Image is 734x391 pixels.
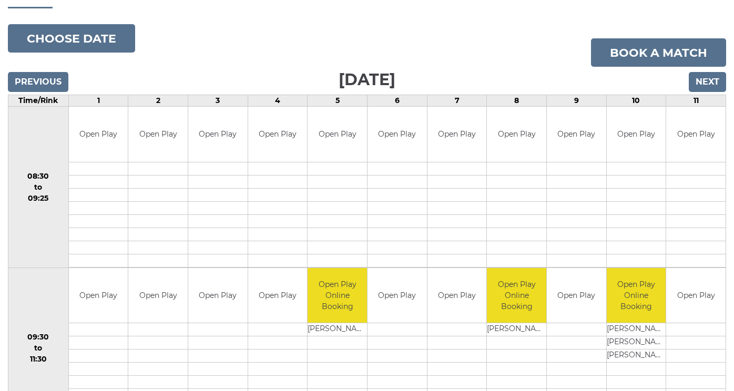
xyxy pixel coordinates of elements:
td: Open Play [69,268,128,323]
td: 10 [606,95,666,107]
td: Open Play [547,268,606,323]
td: [PERSON_NAME] [607,323,666,336]
td: [PERSON_NAME] [487,323,546,336]
td: 08:30 to 09:25 [8,107,69,268]
td: Open Play [666,107,726,162]
td: [PERSON_NAME] [607,349,666,363]
td: Open Play Online Booking [487,268,546,323]
td: Open Play Online Booking [308,268,367,323]
td: 11 [666,95,726,107]
input: Previous [8,72,68,92]
td: Open Play [368,268,427,323]
td: Open Play [427,268,487,323]
td: Open Play Online Booking [607,268,666,323]
td: Open Play [427,107,487,162]
td: Open Play [69,107,128,162]
td: Time/Rink [8,95,69,107]
td: [PERSON_NAME] [607,336,666,349]
td: Open Play [547,107,606,162]
td: [PERSON_NAME] [308,323,367,336]
td: Open Play [128,107,188,162]
td: 2 [128,95,188,107]
td: 4 [248,95,308,107]
td: 3 [188,95,248,107]
td: 8 [487,95,547,107]
td: Open Play [368,107,427,162]
td: 1 [68,95,128,107]
td: Open Play [308,107,367,162]
td: Open Play [248,268,308,323]
td: 9 [547,95,607,107]
td: Open Play [188,107,248,162]
td: Open Play [607,107,666,162]
button: Choose date [8,24,135,53]
td: Open Play [248,107,308,162]
td: Open Play [188,268,248,323]
input: Next [689,72,726,92]
a: Book a match [591,38,726,67]
td: Open Play [128,268,188,323]
td: 6 [368,95,427,107]
td: 7 [427,95,487,107]
td: Open Play [666,268,726,323]
td: 5 [308,95,368,107]
td: Open Play [487,107,546,162]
